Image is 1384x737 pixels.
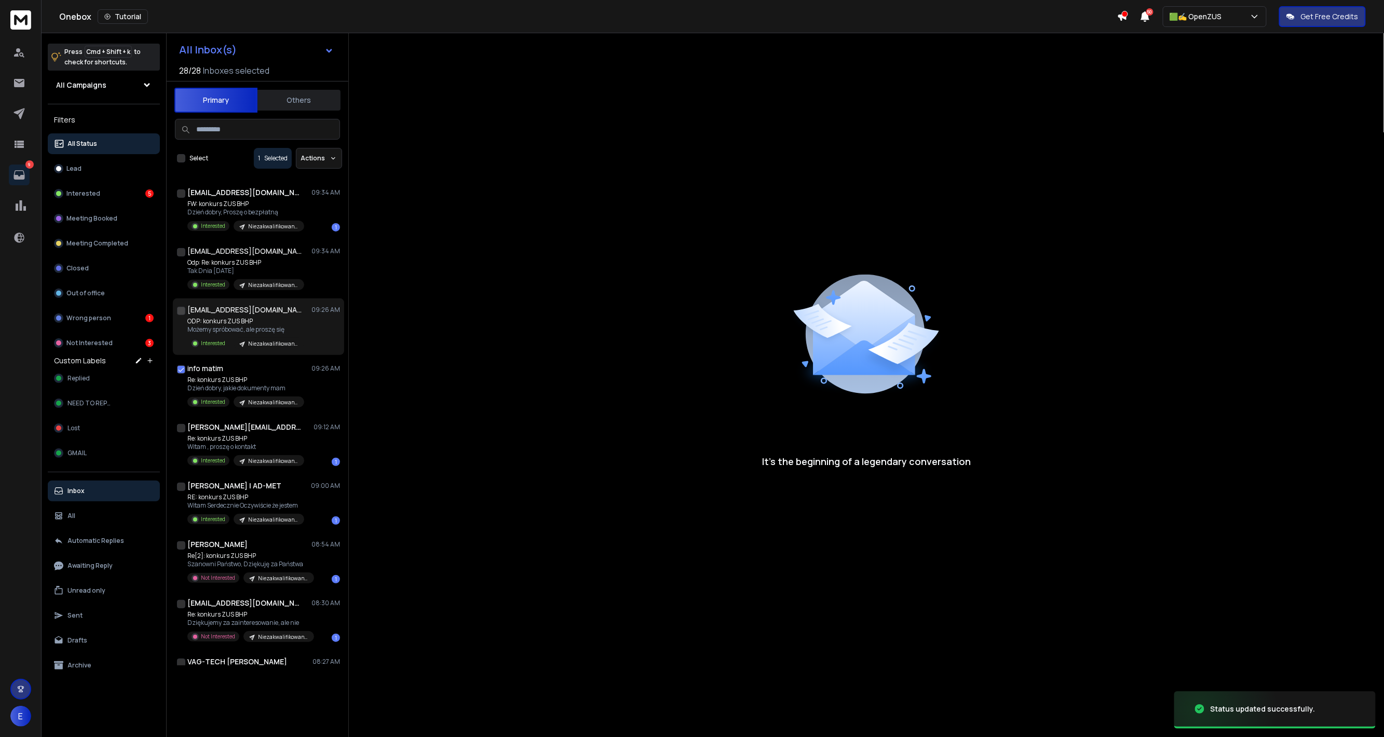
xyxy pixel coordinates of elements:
[56,80,106,90] h1: All Campaigns
[248,223,298,230] p: Niezakwalifikowani 2025
[48,233,160,254] button: Meeting Completed
[187,317,304,325] p: ODP: konkurs ZUS BHP
[66,239,128,248] p: Meeting Completed
[187,598,302,608] h1: [EMAIL_ADDRESS][DOMAIN_NAME]
[66,289,105,297] p: Out of office
[48,506,160,526] button: All
[66,189,100,198] p: Interested
[48,308,160,329] button: Wrong person1
[187,384,304,392] p: Dzień dobry, jakie dokumenty mam
[67,449,87,457] span: GMAIL
[311,599,340,607] p: 08:30 AM
[48,418,160,439] button: Lost
[48,393,160,414] button: NEED TO REPLY
[187,481,281,491] h1: [PERSON_NAME] | AD-MET
[66,339,113,347] p: Not Interested
[187,246,302,256] h1: [EMAIL_ADDRESS][DOMAIN_NAME]
[67,140,97,148] p: All Status
[48,630,160,651] button: Drafts
[85,46,132,58] span: Cmd + Shift + k
[67,487,85,495] p: Inbox
[48,133,160,154] button: All Status
[67,661,91,670] p: Archive
[48,283,160,304] button: Out of office
[179,64,201,77] span: 28 / 28
[67,611,83,620] p: Sent
[48,208,160,229] button: Meeting Booked
[248,399,298,406] p: Niezakwalifikowani 2025
[64,47,141,67] p: Press to check for shortcuts.
[248,516,298,524] p: Niezakwalifikowani 2025
[171,39,342,60] button: All Inbox(s)
[1211,704,1315,714] div: Status updated successfully.
[48,530,160,551] button: Automatic Replies
[66,165,82,173] p: Lead
[313,658,340,666] p: 08:27 AM
[66,264,89,272] p: Closed
[1170,11,1226,22] p: 🟩✍️ OpenZUS
[201,574,235,582] p: Not Interested
[48,258,160,279] button: Closed
[1301,11,1359,22] p: Get Free Credits
[187,376,304,384] p: Re: konkurs ZUS BHP
[248,281,298,289] p: Niezakwalifikowani 2025
[189,154,208,162] label: Select
[187,363,223,374] h1: info matim
[332,458,340,466] div: 1
[311,364,340,373] p: 09:26 AM
[332,223,340,231] div: 1
[67,636,87,645] p: Drafts
[48,158,160,179] button: Lead
[187,200,304,208] p: FW: konkurs ZUS BHP
[762,454,971,469] p: It’s the beginning of a legendary conversation
[66,214,117,223] p: Meeting Booked
[201,339,225,347] p: Interested
[201,457,225,465] p: Interested
[187,539,248,550] h1: [PERSON_NAME]
[314,423,340,431] p: 09:12 AM
[48,368,160,389] button: Replied
[201,398,225,406] p: Interested
[201,222,225,230] p: Interested
[264,154,288,162] p: Selected
[187,434,304,443] p: Re: konkurs ZUS BHP
[248,340,298,348] p: Niezakwalifikowani 2025
[258,575,308,582] p: Niezakwalifikowani 2025
[258,633,308,641] p: Niezakwalifikowani 2025
[25,160,34,169] p: 9
[332,516,340,525] div: 1
[187,443,304,451] p: Witam , proszę o kontakt
[311,188,340,197] p: 09:34 AM
[67,374,90,383] span: Replied
[1146,8,1154,16] span: 50
[67,399,113,407] span: NEED TO REPLY
[10,706,31,727] button: E
[48,580,160,601] button: Unread only
[248,457,298,465] p: Niezakwalifikowani 2025
[332,575,340,583] div: 1
[187,657,287,667] h1: VAG-TECH [PERSON_NAME]
[301,154,325,162] p: Actions
[187,610,312,619] p: Re: konkurs ZUS BHP
[9,165,30,185] a: 9
[187,422,302,432] h1: [PERSON_NAME][EMAIL_ADDRESS][DOMAIN_NAME]
[187,493,304,501] p: RE: konkurs ZUS BHP
[258,154,260,162] span: 1
[179,45,237,55] h1: All Inbox(s)
[311,247,340,255] p: 09:34 AM
[187,325,304,334] p: Możemy spróbować, ale proszę się
[59,9,1117,24] div: Onebox
[187,187,302,198] h1: [EMAIL_ADDRESS][DOMAIN_NAME]
[98,9,148,24] button: Tutorial
[187,208,304,216] p: Dzień dobry, Proszę o bezpłatną
[332,634,340,642] div: 1
[187,501,304,510] p: Witam Serdecznie Oczywiście że jestem
[48,113,160,127] h3: Filters
[187,258,304,267] p: Odp: Re: konkurs ZUS BHP
[201,281,225,289] p: Interested
[311,306,340,314] p: 09:26 AM
[48,443,160,463] button: GMAIL
[48,333,160,353] button: Not Interested3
